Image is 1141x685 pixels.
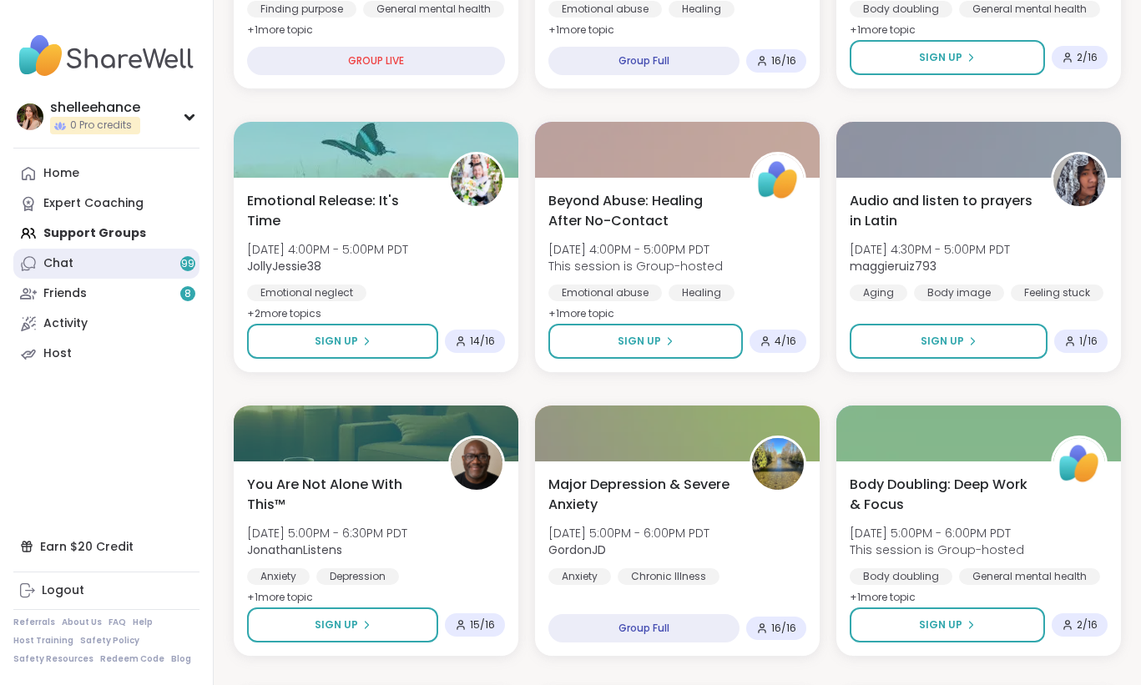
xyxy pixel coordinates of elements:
span: This session is Group-hosted [548,258,723,275]
a: Home [13,159,199,189]
div: Depression [316,568,399,585]
a: FAQ [109,617,126,628]
a: Blog [171,653,191,665]
b: JollyJessie38 [247,258,321,275]
span: 15 / 16 [470,618,495,632]
button: Sign Up [850,607,1045,642]
div: Activity [43,315,88,332]
a: Host [13,339,199,369]
span: 16 / 16 [771,54,796,68]
div: General mental health [959,568,1100,585]
button: Sign Up [850,324,1048,359]
span: 16 / 16 [771,622,796,635]
div: Logout [42,582,84,599]
button: Sign Up [247,607,438,642]
span: [DATE] 5:00PM - 6:00PM PDT [850,525,1024,541]
div: Group Full [548,614,740,642]
span: 2 / 16 [1077,618,1098,632]
a: Referrals [13,617,55,628]
img: GordonJD [752,438,804,490]
div: Group Full [548,47,740,75]
span: You Are Not Alone With This™ [247,475,430,515]
span: Emotional Release: It's Time [247,191,430,231]
span: 4 / 16 [775,335,796,348]
div: Emotional abuse [548,1,662,18]
div: Healing [669,285,735,301]
b: JonathanListens [247,541,342,558]
span: [DATE] 4:30PM - 5:00PM PDT [850,241,1010,258]
span: Sign Up [919,50,962,65]
span: [DATE] 4:00PM - 5:00PM PDT [548,241,723,258]
div: Anxiety [247,568,310,585]
img: JollyJessie38 [451,154,502,206]
div: Emotional neglect [247,285,366,301]
div: Feeling stuck [1011,285,1103,301]
span: [DATE] 5:00PM - 6:00PM PDT [548,525,709,541]
span: 1 / 16 [1079,335,1098,348]
div: Chat [43,255,73,272]
a: Friends8 [13,279,199,309]
div: Aging [850,285,907,301]
img: ShareWell Nav Logo [13,27,199,85]
button: Sign Up [548,324,743,359]
div: Anxiety [548,568,611,585]
img: maggieruiz793 [1053,154,1105,206]
span: Sign Up [618,334,661,349]
div: Host [43,345,72,362]
span: 0 Pro credits [70,118,132,133]
button: Sign Up [247,324,438,359]
div: Home [43,165,79,182]
button: Sign Up [850,40,1045,75]
a: Expert Coaching [13,189,199,219]
b: maggieruiz793 [850,258,937,275]
span: Sign Up [315,334,358,349]
a: Help [133,617,153,628]
img: ShareWell [1053,438,1105,490]
span: 2 / 16 [1077,51,1098,64]
div: Expert Coaching [43,195,144,212]
span: This session is Group-hosted [850,541,1024,558]
div: shelleehance [50,98,140,117]
span: Sign Up [315,617,358,632]
div: Chronic Illness [618,568,719,585]
span: [DATE] 4:00PM - 5:00PM PDT [247,241,408,258]
span: [DATE] 5:00PM - 6:30PM PDT [247,525,407,541]
div: Friends [43,285,87,302]
div: General mental health [959,1,1100,18]
a: Safety Policy [80,635,139,647]
span: 99 [181,257,194,271]
span: Sign Up [919,617,962,632]
div: Body image [914,285,1004,301]
div: General mental health [363,1,504,18]
img: JonathanListens [451,438,502,490]
span: 8 [184,287,191,301]
span: Body Doubling: Deep Work & Focus [850,475,1032,515]
span: Sign Up [921,334,964,349]
div: Finding purpose [247,1,356,18]
div: Body doubling [850,568,952,585]
span: Beyond Abuse: Healing After No-Contact [548,191,731,231]
img: shelleehance [17,103,43,130]
a: About Us [62,617,102,628]
div: Earn $20 Credit [13,531,199,562]
a: Logout [13,576,199,606]
a: Safety Resources [13,653,93,665]
span: Audio and listen to prayers in Latin [850,191,1032,231]
a: Chat99 [13,249,199,279]
span: Major Depression & Severe Anxiety [548,475,731,515]
div: GROUP LIVE [247,47,505,75]
a: Host Training [13,635,73,647]
b: GordonJD [548,541,606,558]
div: Body doubling [850,1,952,18]
div: Healing [669,1,735,18]
div: Emotional abuse [548,285,662,301]
span: 14 / 16 [470,335,495,348]
img: ShareWell [752,154,804,206]
a: Activity [13,309,199,339]
a: Redeem Code [100,653,164,665]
